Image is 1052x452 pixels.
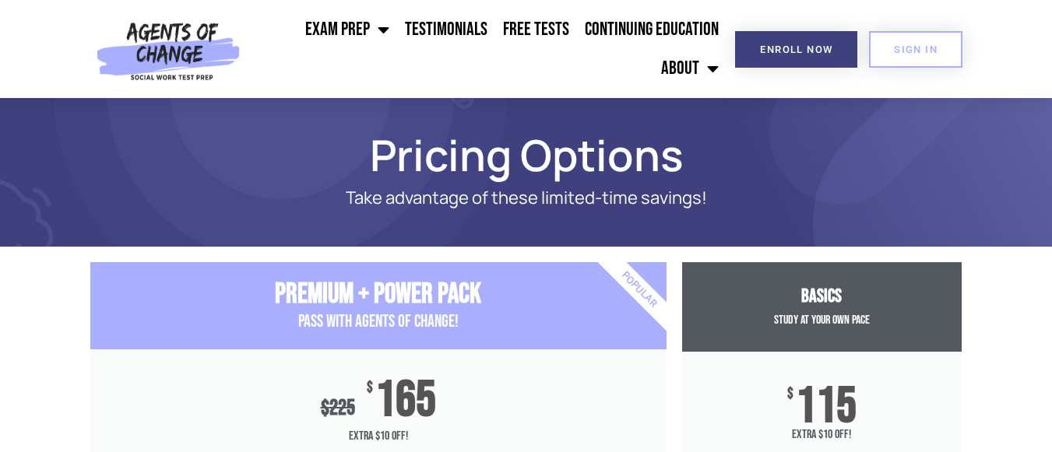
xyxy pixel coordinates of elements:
[367,380,373,396] span: $
[682,286,962,308] h3: Basics
[653,49,727,88] a: About
[297,10,397,49] a: Exam Prep
[90,421,667,452] span: Extra $10 Off!
[787,387,793,402] span: $
[869,31,962,68] a: SIGN IN
[760,44,832,54] span: Enroll Now
[375,380,436,421] span: 165
[397,10,495,49] a: Testimonials
[702,427,942,442] span: Extra $10 Off!
[774,313,870,328] span: Study at your Own Pace
[321,395,329,421] span: $
[796,387,857,427] span: 115
[321,395,355,421] div: 225
[90,278,667,311] h3: Premium + Power Pack
[577,10,727,49] a: Continuing Education
[247,10,727,88] nav: Menu
[735,31,857,68] a: Enroll Now
[495,10,577,49] a: Free Tests
[549,200,729,380] div: Popular
[894,44,938,54] span: SIGN IN
[83,137,970,173] h1: Pricing Options
[145,188,908,208] p: Take advantage of these limited-time savings!
[298,311,459,332] span: PASS with AGENTS OF CHANGE!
